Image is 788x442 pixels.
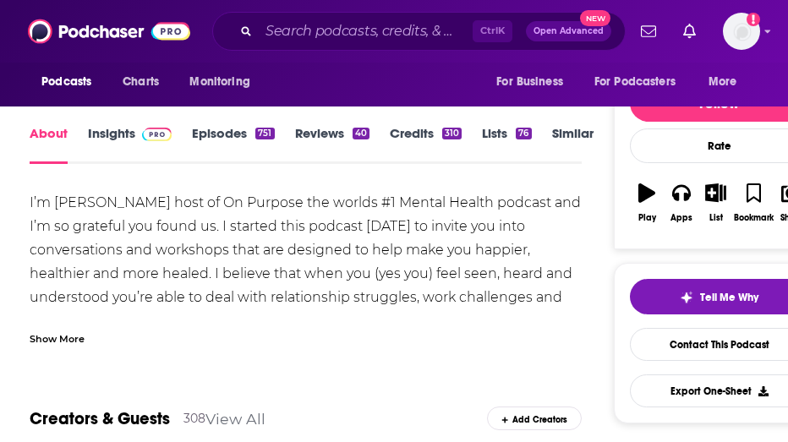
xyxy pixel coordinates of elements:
[676,17,703,46] a: Show notifications dropdown
[30,125,68,164] a: About
[178,66,271,98] button: open menu
[41,70,91,94] span: Podcasts
[552,125,594,164] a: Similar
[112,66,169,98] a: Charts
[496,70,563,94] span: For Business
[709,213,723,223] div: List
[212,12,626,51] div: Search podcasts, credits, & more...
[664,172,698,233] button: Apps
[142,128,172,141] img: Podchaser Pro
[680,291,693,304] img: tell me why sparkle
[295,125,369,164] a: Reviews40
[670,213,692,223] div: Apps
[630,172,665,233] button: Play
[30,66,113,98] button: open menu
[526,21,611,41] button: Open AdvancedNew
[594,70,676,94] span: For Podcasters
[723,13,760,50] span: Logged in as csummie
[733,172,774,233] button: Bookmark
[723,13,760,50] img: User Profile
[698,172,733,233] button: List
[30,408,170,429] a: Creators & Guests
[709,70,737,94] span: More
[580,10,610,26] span: New
[484,66,584,98] button: open menu
[353,128,369,139] div: 40
[700,291,758,304] span: Tell Me Why
[516,128,531,139] div: 76
[259,18,473,45] input: Search podcasts, credits, & more...
[255,128,274,139] div: 751
[88,125,172,164] a: InsightsPodchaser Pro
[205,410,265,428] a: View All
[442,128,462,139] div: 310
[697,66,758,98] button: open menu
[747,13,760,26] svg: Add a profile image
[473,20,512,42] span: Ctrl K
[723,13,760,50] button: Show profile menu
[534,27,604,35] span: Open Advanced
[123,70,159,94] span: Charts
[28,15,190,47] img: Podchaser - Follow, Share and Rate Podcasts
[189,70,249,94] span: Monitoring
[638,213,656,223] div: Play
[583,66,700,98] button: open menu
[634,17,663,46] a: Show notifications dropdown
[183,411,205,426] div: 308
[482,125,531,164] a: Lists76
[487,407,582,430] div: Add Creators
[734,213,774,223] div: Bookmark
[192,125,274,164] a: Episodes751
[390,125,462,164] a: Credits310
